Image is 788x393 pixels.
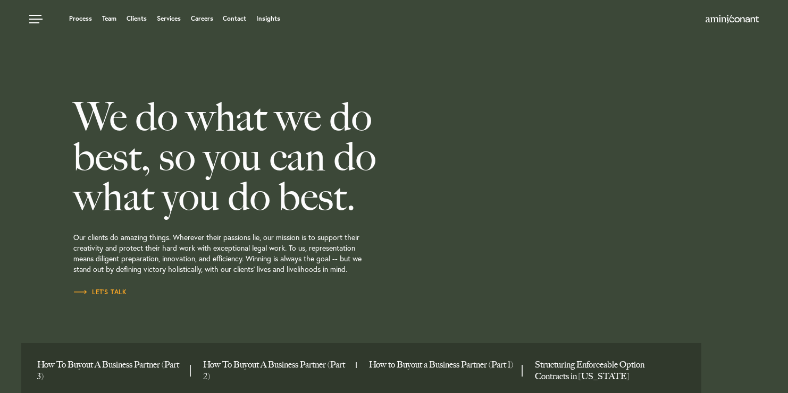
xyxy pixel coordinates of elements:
[256,15,280,22] a: Insights
[127,15,147,22] a: Clients
[73,289,127,295] span: Let’s Talk
[191,15,213,22] a: Careers
[102,15,116,22] a: Team
[73,287,127,297] a: Let’s Talk
[73,96,451,215] h2: We do what we do best, so you can do what you do best.
[535,359,680,382] a: Structuring Enforceable Option Contracts in Texas
[69,15,92,22] a: Process
[223,15,246,22] a: Contact
[73,215,451,287] p: Our clients do amazing things. Wherever their passions lie, our mission is to support their creat...
[203,359,348,382] a: How To Buyout A Business Partner (Part 2)
[37,359,182,382] a: How To Buyout A Business Partner (Part 3)
[157,15,181,22] a: Services
[706,15,759,23] img: Amini & Conant
[369,359,514,371] a: How to Buyout a Business Partner (Part 1)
